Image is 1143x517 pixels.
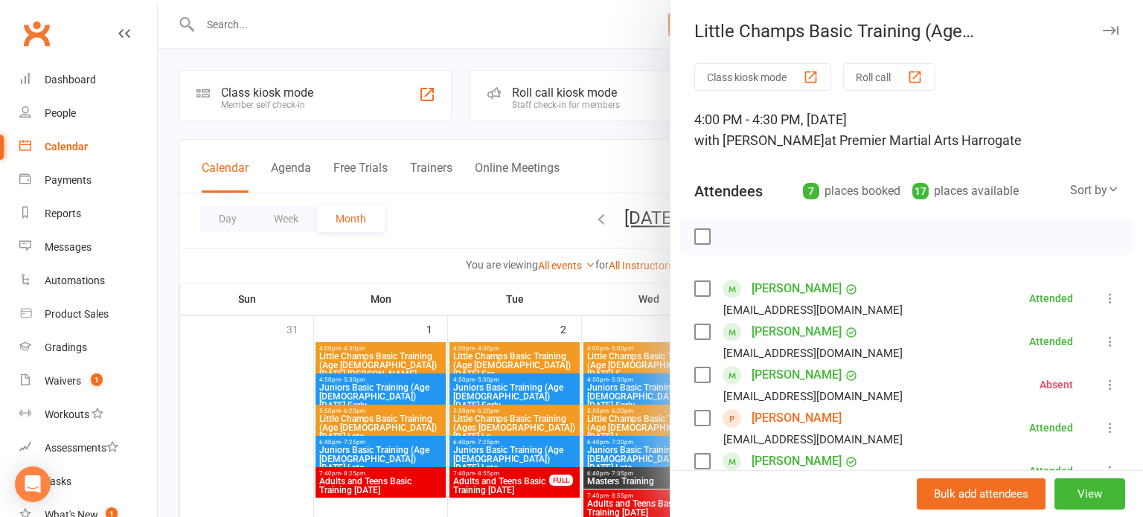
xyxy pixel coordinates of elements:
div: Little Champs Basic Training (Age [DEMOGRAPHIC_DATA]) [DATE] [PERSON_NAME]... [670,21,1143,42]
a: [PERSON_NAME] [752,277,842,301]
a: Calendar [19,130,157,164]
div: Attended [1029,423,1073,433]
span: with [PERSON_NAME] [694,132,825,148]
div: Absent [1040,379,1073,390]
a: Clubworx [18,15,55,52]
div: 4:00 PM - 4:30 PM, [DATE] [694,109,1119,151]
button: Bulk add attendees [917,478,1046,510]
a: People [19,97,157,130]
a: Automations [19,264,157,298]
div: Assessments [45,442,118,454]
a: Product Sales [19,298,157,331]
a: Waivers 1 [19,365,157,398]
button: View [1054,478,1125,510]
button: Roll call [843,63,935,91]
div: [EMAIL_ADDRESS][DOMAIN_NAME] [723,344,903,363]
div: Automations [45,274,105,286]
a: [PERSON_NAME] [752,363,842,387]
div: Open Intercom Messenger [15,466,51,502]
div: Messages [45,241,92,253]
a: Messages [19,231,157,264]
div: Gradings [45,341,87,353]
div: Workouts [45,408,89,420]
div: Attendees [694,181,763,202]
div: Payments [45,174,92,186]
div: People [45,107,76,119]
span: at Premier Martial Arts Harrogate [825,132,1022,148]
div: Dashboard [45,74,96,86]
div: [EMAIL_ADDRESS][DOMAIN_NAME] [723,430,903,449]
div: places booked [803,181,900,202]
span: 1 [91,373,103,386]
a: Tasks [19,465,157,498]
div: Attended [1029,293,1073,304]
div: 17 [912,183,929,199]
a: Gradings [19,331,157,365]
div: [EMAIL_ADDRESS][DOMAIN_NAME] [723,387,903,406]
a: [PERSON_NAME] [752,449,842,473]
div: Sort by [1070,181,1119,200]
div: Tasks [45,475,71,487]
a: Dashboard [19,63,157,97]
div: Attended [1029,336,1073,347]
a: Payments [19,164,157,197]
div: Calendar [45,141,88,152]
a: Reports [19,197,157,231]
a: Workouts [19,398,157,431]
div: Attended [1029,466,1073,476]
div: Waivers [45,375,81,387]
a: Assessments [19,431,157,465]
div: 7 [803,183,819,199]
div: [EMAIL_ADDRESS][DOMAIN_NAME] [723,301,903,320]
div: places available [912,181,1019,202]
button: Class kiosk mode [694,63,831,91]
a: [PERSON_NAME] [752,320,842,344]
div: Product Sales [45,308,109,320]
div: Reports [45,208,81,219]
a: [PERSON_NAME] [752,406,842,430]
